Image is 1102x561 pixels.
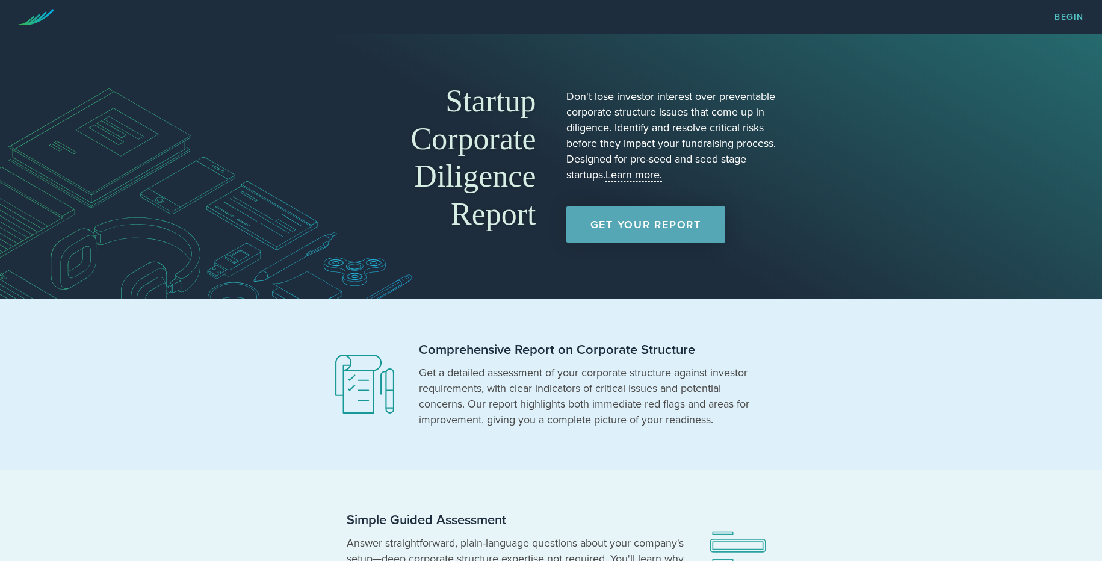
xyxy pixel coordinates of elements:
a: Learn more. [605,168,662,182]
a: Begin [1054,13,1084,22]
h2: Comprehensive Report on Corporate Structure [419,341,756,359]
h2: Simple Guided Assessment [347,512,684,529]
p: Get a detailed assessment of your corporate structure against investor requirements, with clear i... [419,365,756,427]
a: Get Your Report [566,206,725,243]
p: Don't lose investor interest over preventable corporate structure issues that come up in diligenc... [566,88,780,182]
h1: Startup Corporate Diligence Report [323,82,536,233]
